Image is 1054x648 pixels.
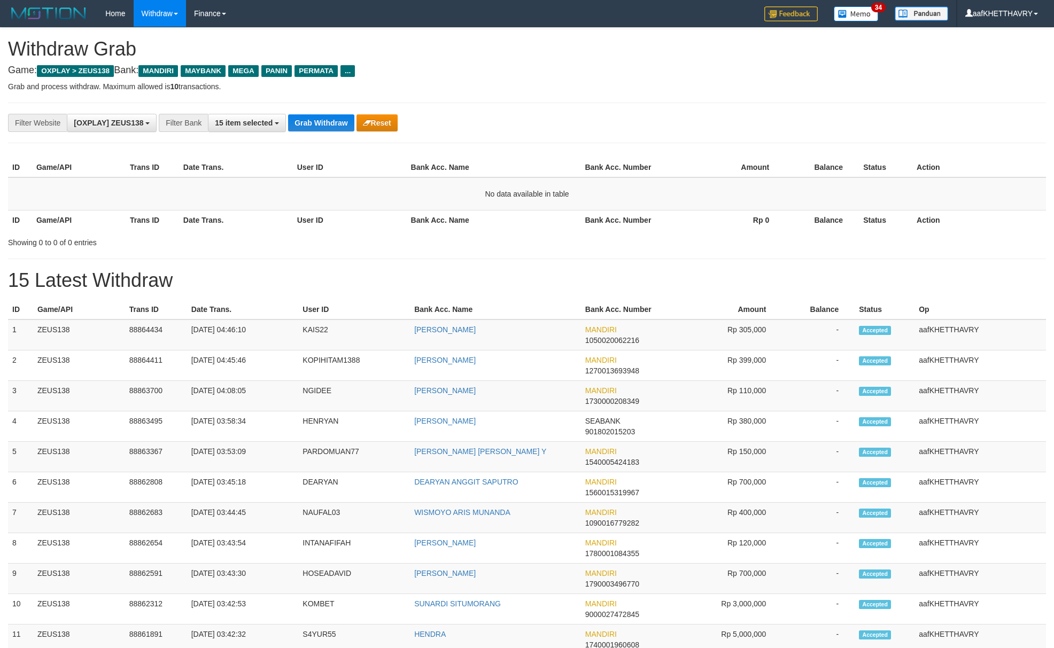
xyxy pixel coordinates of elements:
[782,594,855,624] td: -
[782,472,855,503] td: -
[585,336,639,345] span: Copy 1050020062216 to clipboard
[125,472,187,503] td: 88862808
[585,427,635,436] span: Copy 901802015203 to clipboard
[8,210,32,230] th: ID
[585,417,621,425] span: SEABANK
[414,508,510,517] a: WISMOYO ARIS MUNANDA
[407,210,581,230] th: Bank Acc. Name
[673,442,782,472] td: Rp 150,000
[340,65,355,77] span: ...
[585,397,639,405] span: Copy 1730000208349 to clipboard
[859,417,891,426] span: Accepted
[673,564,782,594] td: Rp 700,000
[181,65,226,77] span: MAYBANK
[859,387,891,396] span: Accepted
[871,3,886,12] span: 34
[914,350,1046,381] td: aafKHETTHAVRY
[125,300,187,319] th: Trans ID
[585,447,617,456] span: MANDIRI
[33,594,125,624] td: ZEUS138
[782,533,855,564] td: -
[782,442,855,472] td: -
[580,158,674,177] th: Bank Acc. Number
[356,114,398,131] button: Reset
[125,319,187,350] td: 88864434
[673,503,782,533] td: Rp 400,000
[8,300,33,319] th: ID
[298,319,410,350] td: KAIS22
[33,442,125,472] td: ZEUS138
[126,158,179,177] th: Trans ID
[785,158,859,177] th: Balance
[33,300,125,319] th: Game/API
[215,119,273,127] span: 15 item selected
[414,478,518,486] a: DEARYAN ANGGIT SAPUTRO
[288,114,354,131] button: Grab Withdraw
[855,300,914,319] th: Status
[914,319,1046,350] td: aafKHETTHAVRY
[8,411,33,442] td: 4
[33,503,125,533] td: ZEUS138
[414,386,476,395] a: [PERSON_NAME]
[8,442,33,472] td: 5
[912,210,1046,230] th: Action
[585,325,617,334] span: MANDIRI
[912,158,1046,177] th: Action
[228,65,259,77] span: MEGA
[261,65,292,77] span: PANIN
[914,381,1046,411] td: aafKHETTHAVRY
[294,65,338,77] span: PERMATA
[859,509,891,518] span: Accepted
[585,366,639,375] span: Copy 1270013693948 to clipboard
[914,472,1046,503] td: aafKHETTHAVRY
[32,210,126,230] th: Game/API
[187,594,299,624] td: [DATE] 03:42:53
[914,442,1046,472] td: aafKHETTHAVRY
[37,65,114,77] span: OXPLAY > ZEUS138
[585,599,617,608] span: MANDIRI
[914,300,1046,319] th: Op
[187,300,299,319] th: Date Trans.
[585,519,639,527] span: Copy 1090016779282 to clipboard
[8,503,33,533] td: 7
[859,539,891,548] span: Accepted
[859,600,891,609] span: Accepted
[8,270,1046,291] h1: 15 Latest Withdraw
[585,478,617,486] span: MANDIRI
[187,411,299,442] td: [DATE] 03:58:34
[187,319,299,350] td: [DATE] 04:46:10
[8,81,1046,92] p: Grab and process withdraw. Maximum allowed is transactions.
[859,210,912,230] th: Status
[673,411,782,442] td: Rp 380,000
[298,381,410,411] td: NGIDEE
[585,549,639,558] span: Copy 1780001084355 to clipboard
[293,158,407,177] th: User ID
[782,411,855,442] td: -
[33,472,125,503] td: ZEUS138
[298,472,410,503] td: DEARYAN
[782,503,855,533] td: -
[410,300,581,319] th: Bank Acc. Name
[414,599,501,608] a: SUNARDI SITUMORANG
[581,300,673,319] th: Bank Acc. Number
[585,630,617,638] span: MANDIRI
[33,381,125,411] td: ZEUS138
[859,630,891,639] span: Accepted
[298,300,410,319] th: User ID
[782,300,855,319] th: Balance
[125,442,187,472] td: 88863367
[859,158,912,177] th: Status
[914,411,1046,442] td: aafKHETTHAVRY
[138,65,178,77] span: MANDIRI
[8,594,33,624] td: 10
[407,158,581,177] th: Bank Acc. Name
[785,210,859,230] th: Balance
[673,533,782,564] td: Rp 120,000
[585,458,639,466] span: Copy 1540005424183 to clipboard
[125,594,187,624] td: 88862312
[187,503,299,533] td: [DATE] 03:44:45
[782,350,855,381] td: -
[914,503,1046,533] td: aafKHETTHAVRY
[125,533,187,564] td: 88862654
[33,564,125,594] td: ZEUS138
